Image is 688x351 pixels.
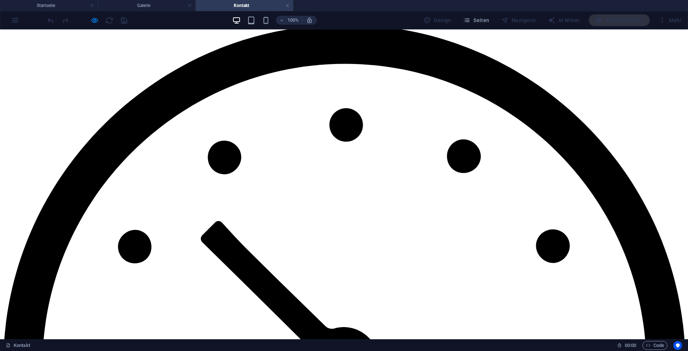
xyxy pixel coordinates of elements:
[617,341,637,350] h6: Session-Zeit
[646,341,664,350] span: Code
[642,341,667,350] button: Code
[421,14,454,26] div: Design (Strg+Alt+Y)
[625,341,636,350] span: 00 00
[630,343,631,348] span: :
[673,341,682,350] button: Usercentrics
[463,17,490,24] span: Seiten
[6,341,30,350] a: Klick, um Auswahl aufzuheben. Doppelklick öffnet Seitenverwaltung
[276,16,302,25] button: 100%
[460,14,492,26] button: Seiten
[196,1,293,10] h4: Kontakt
[98,1,196,10] h4: Galerie
[287,16,299,25] h6: 100%
[306,17,313,24] i: Bei Größenänderung Zoomstufe automatisch an das gewählte Gerät anpassen.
